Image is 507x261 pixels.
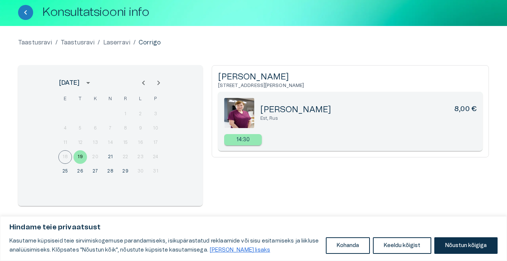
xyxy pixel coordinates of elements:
[149,92,162,107] span: pühapäev
[104,150,117,164] button: 21
[133,38,136,47] p: /
[218,72,483,82] h5: [PERSON_NAME]
[73,150,87,164] button: 19
[119,92,132,107] span: reede
[42,6,149,19] h1: Konsultatsiooni info
[104,92,117,107] span: neljapäev
[119,165,132,178] button: 29
[139,38,161,47] p: Corrigo
[224,134,262,145] div: 14:30
[260,115,476,122] p: Est, Rus
[73,92,87,107] span: teisipäev
[373,237,431,254] button: Keeldu kõigist
[9,223,498,232] p: Hindame teie privaatsust
[151,75,166,90] button: Next month
[209,247,270,253] a: Loe lisaks
[326,237,370,254] button: Kohanda
[98,38,100,47] p: /
[104,165,117,178] button: 28
[55,38,58,47] p: /
[89,165,102,178] button: 27
[9,237,320,255] p: Kasutame küpsiseid teie sirvimiskogemuse parandamiseks, isikupärastatud reklaamide või sisu esita...
[89,92,102,107] span: kolmapäev
[224,98,254,128] img: 80.png
[260,104,331,115] h5: [PERSON_NAME]
[237,136,250,144] p: 14:30
[73,165,87,178] button: 26
[38,6,50,12] span: Help
[61,38,95,47] a: Taastusravi
[103,38,130,47] a: Laserravi
[18,38,52,47] a: Taastusravi
[224,134,262,145] a: Select new timeslot for rescheduling
[82,76,95,89] button: calendar view is open, switch to year view
[454,104,476,115] h6: 8,00 €
[58,165,72,178] button: 25
[134,92,147,107] span: laupäev
[218,82,483,89] h6: [STREET_ADDRESS][PERSON_NAME]
[434,237,498,254] button: Nõustun kõigiga
[58,92,72,107] span: esmaspäev
[18,5,33,20] button: Tagasi
[59,78,79,87] div: [DATE]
